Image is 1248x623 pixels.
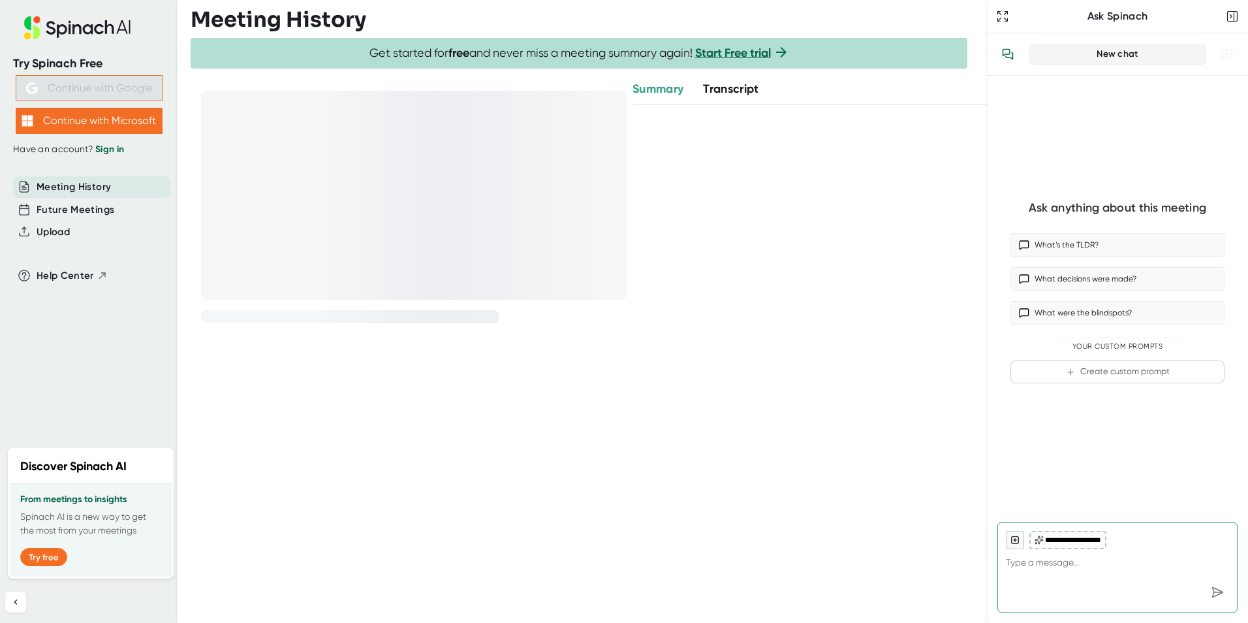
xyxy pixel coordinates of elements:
div: Send message [1206,581,1229,604]
button: Create custom prompt [1010,360,1225,383]
span: Help Center [37,268,94,283]
b: free [448,46,469,60]
button: Future Meetings [37,202,114,217]
h2: Discover Spinach AI [20,458,127,475]
button: Continue with Microsoft [16,108,163,134]
div: Your Custom Prompts [1010,342,1225,351]
div: Ask anything about this meeting [1029,200,1206,216]
img: Aehbyd4JwY73AAAAAElFTkSuQmCC [26,82,38,94]
a: Sign in [95,144,124,155]
span: Summary [632,82,683,96]
button: Try free [20,548,67,566]
button: Help Center [37,268,108,283]
h3: Meeting History [191,7,366,32]
div: Ask Spinach [1012,10,1223,23]
button: Collapse sidebar [5,592,26,613]
span: Transcript [703,82,759,96]
button: What decisions were made? [1010,267,1225,291]
a: Start Free trial [695,46,771,60]
div: New chat [1037,48,1198,60]
h3: From meetings to insights [20,494,161,505]
button: View conversation history [995,41,1021,67]
div: Try Spinach Free [13,56,164,71]
button: What’s the TLDR? [1010,233,1225,257]
p: Spinach AI is a new way to get the most from your meetings [20,510,161,537]
button: Close conversation sidebar [1223,7,1241,25]
button: Transcript [703,80,759,98]
button: Upload [37,225,70,240]
button: What were the blindspots? [1010,301,1225,325]
button: Summary [632,80,683,98]
span: Get started for and never miss a meeting summary again! [369,46,789,61]
button: Expand to Ask Spinach page [993,7,1012,25]
button: Continue with Google [16,75,163,101]
div: Have an account? [13,144,164,155]
button: Meeting History [37,180,111,195]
